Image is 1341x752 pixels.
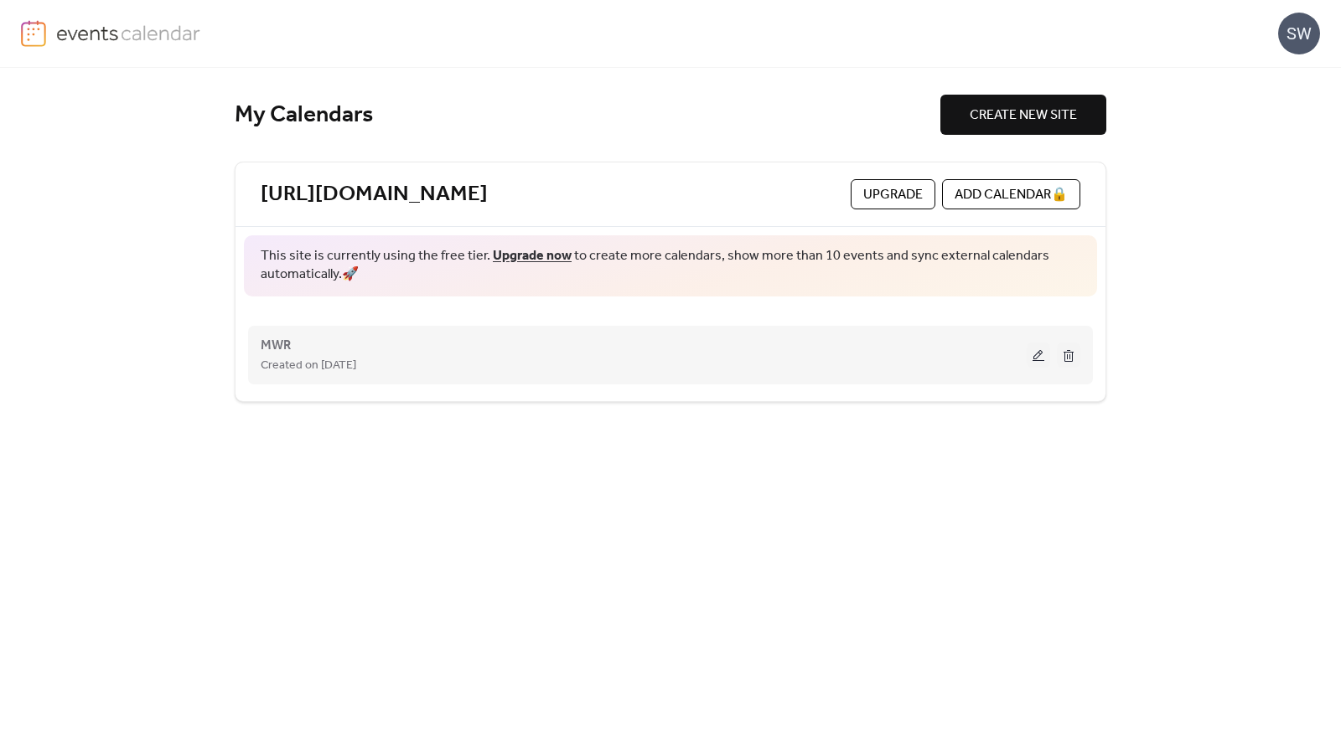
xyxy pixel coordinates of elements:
[235,100,940,130] div: My Calendars
[56,20,201,45] img: logo-type
[21,20,46,47] img: logo
[261,356,356,376] span: Created on [DATE]
[261,247,1080,285] span: This site is currently using the free tier. to create more calendars, show more than 10 events an...
[851,179,935,209] button: Upgrade
[863,185,923,205] span: Upgrade
[261,341,291,350] a: MWR
[493,243,572,269] a: Upgrade now
[970,106,1077,126] span: CREATE NEW SITE
[261,336,291,356] span: MWR
[940,95,1106,135] button: CREATE NEW SITE
[261,181,488,209] a: [URL][DOMAIN_NAME]
[1278,13,1320,54] div: SW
